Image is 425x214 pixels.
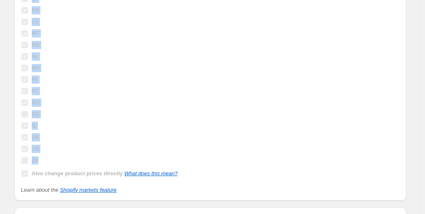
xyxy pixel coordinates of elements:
[32,134,39,140] span: SK
[32,42,40,48] span: MX
[32,99,40,106] span: RO
[32,65,40,71] span: NO
[32,88,39,94] span: PT
[32,122,37,129] span: SI
[32,7,39,13] span: KR
[21,187,117,193] i: Learn about the
[60,187,116,193] a: Shopify markets feature
[124,170,177,176] a: What does this mean?
[32,19,39,25] span: LU
[32,111,40,117] span: SG
[32,157,39,163] span: ZA
[32,170,123,176] b: Also change product prices directly
[32,76,38,82] span: PL
[32,30,40,36] span: MT
[32,146,39,152] span: US
[32,53,39,59] span: NL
